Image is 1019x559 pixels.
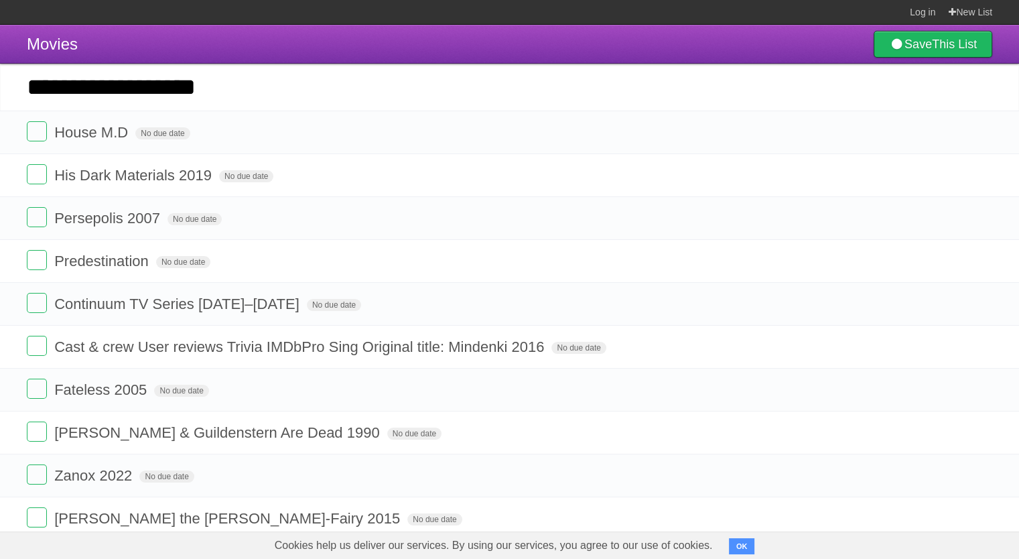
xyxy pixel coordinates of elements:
label: Done [27,507,47,527]
span: Cast & crew User reviews Trivia IMDbPro Sing Original title: Mindenki 2016 [54,338,547,355]
span: No due date [154,385,208,397]
span: His Dark Materials 2019 [54,167,215,184]
span: No due date [307,299,361,311]
span: Continuum TV Series [DATE]–[DATE] [54,296,303,312]
span: No due date [219,170,273,182]
label: Done [27,207,47,227]
label: Done [27,379,47,399]
span: No due date [407,513,462,525]
span: Fateless 2005 [54,381,150,398]
span: Zanox 2022 [54,467,135,484]
span: House M.D [54,124,131,141]
span: Predestination [54,253,152,269]
span: [PERSON_NAME] the [PERSON_NAME]-Fairy 2015 [54,510,403,527]
button: OK [729,538,755,554]
a: SaveThis List [874,31,992,58]
span: No due date [139,471,194,483]
span: No due date [167,213,222,225]
span: Movies [27,35,78,53]
span: No due date [387,428,441,440]
span: No due date [156,256,210,268]
label: Done [27,293,47,313]
span: No due date [135,127,190,139]
label: Done [27,464,47,485]
span: [PERSON_NAME] & Guildenstern Are Dead 1990 [54,424,383,441]
span: No due date [551,342,606,354]
label: Done [27,121,47,141]
span: Persepolis 2007 [54,210,163,227]
label: Done [27,164,47,184]
span: Cookies help us deliver our services. By using our services, you agree to our use of cookies. [261,532,726,559]
label: Done [27,250,47,270]
b: This List [932,38,977,51]
label: Done [27,422,47,442]
label: Done [27,336,47,356]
